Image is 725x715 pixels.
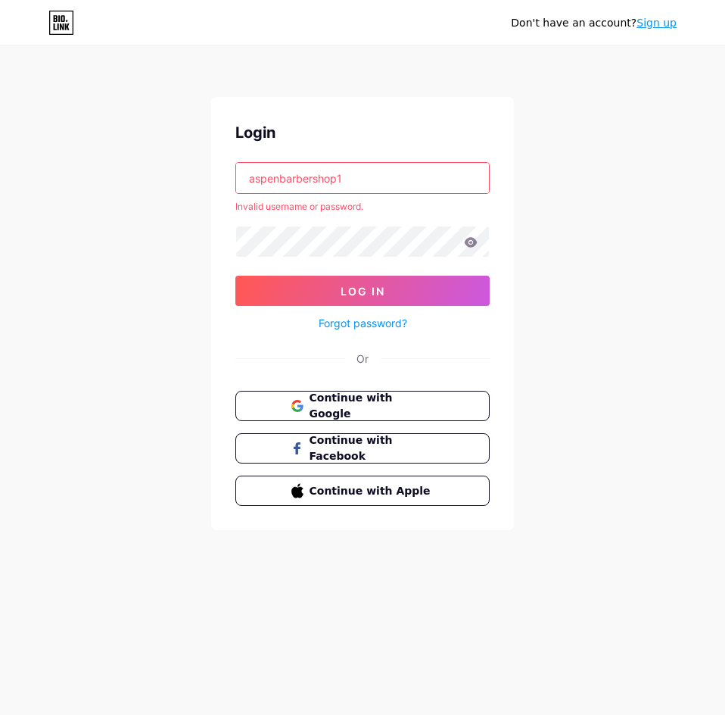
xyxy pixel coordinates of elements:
button: Continue with Facebook [235,433,490,464]
input: Username [236,163,489,193]
button: Continue with Apple [235,476,490,506]
button: Log In [235,276,490,306]
span: Continue with Apple [310,483,434,499]
div: Invalid username or password. [235,200,490,214]
div: Login [235,121,490,144]
span: Continue with Facebook [310,432,434,464]
a: Forgot password? [319,315,407,331]
button: Continue with Google [235,391,490,421]
span: Log In [341,285,385,298]
a: Sign up [636,17,677,29]
span: Continue with Google [310,390,434,422]
div: Don't have an account? [511,15,677,31]
div: Or [356,351,369,367]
